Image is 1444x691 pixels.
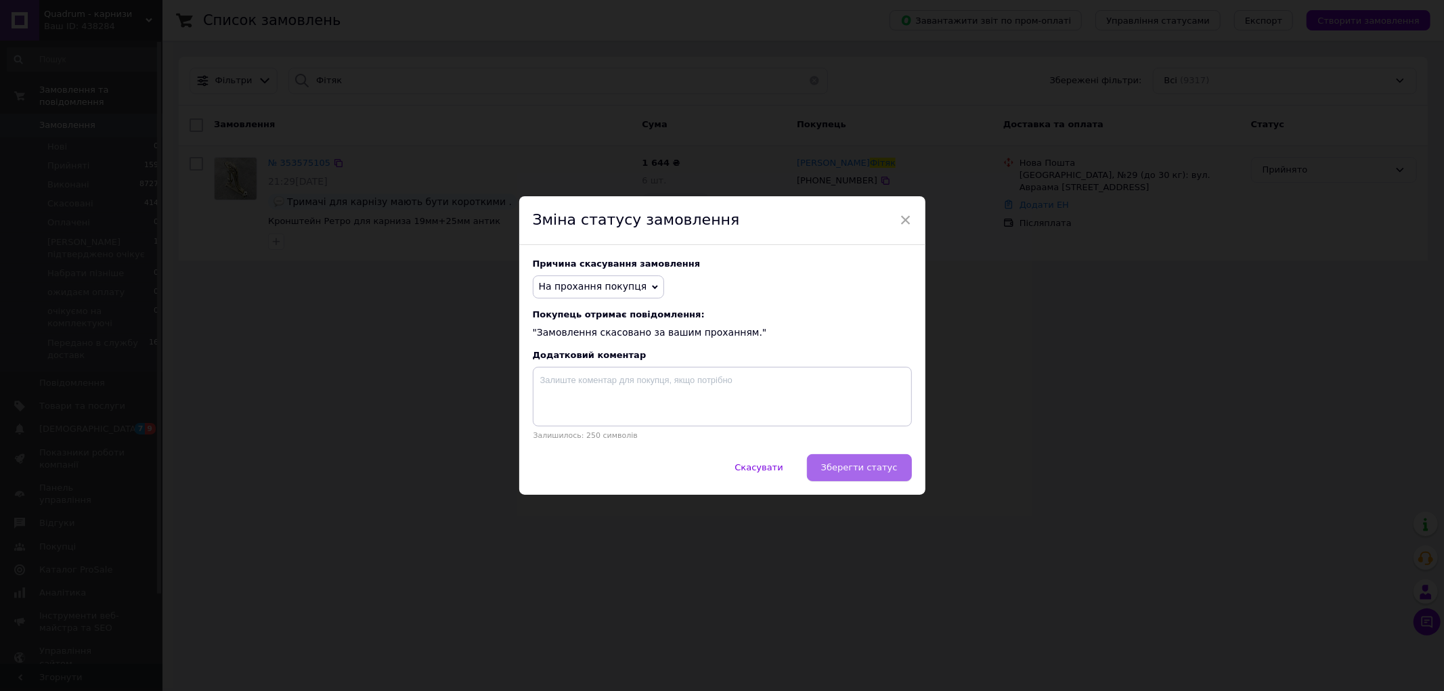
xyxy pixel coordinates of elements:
span: На прохання покупця [539,281,647,292]
button: Скасувати [720,454,797,481]
div: "Замовлення скасовано за вашим проханням." [533,309,912,340]
p: Залишилось: 250 символів [533,431,912,440]
span: Скасувати [735,462,783,472]
div: Причина скасування замовлення [533,259,912,269]
span: Зберегти статус [821,462,898,472]
div: Додатковий коментар [533,350,912,360]
div: Зміна статусу замовлення [519,196,925,245]
span: × [900,208,912,231]
button: Зберегти статус [807,454,912,481]
span: Покупець отримає повідомлення: [533,309,912,319]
